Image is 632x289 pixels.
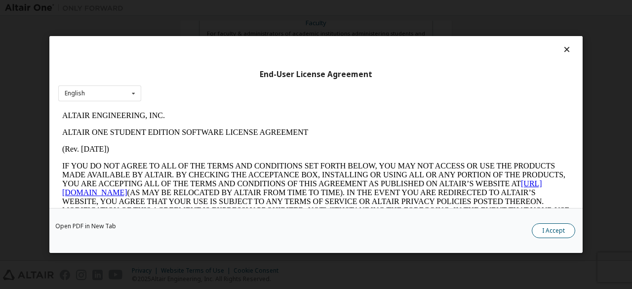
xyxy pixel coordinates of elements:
button: I Accept [532,223,575,238]
p: (Rev. [DATE]) [4,38,512,46]
div: End-User License Agreement [58,70,574,80]
div: English [65,90,85,96]
a: Open PDF in New Tab [55,223,116,229]
p: ALTAIR ENGINEERING, INC. [4,4,512,13]
p: IF YOU DO NOT AGREE TO ALL OF THE TERMS AND CONDITIONS SET FORTH BELOW, YOU MAY NOT ACCESS OR USE... [4,54,512,125]
p: ALTAIR ONE STUDENT EDITION SOFTWARE LICENSE AGREEMENT [4,21,512,30]
a: [URL][DOMAIN_NAME] [4,72,484,89]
